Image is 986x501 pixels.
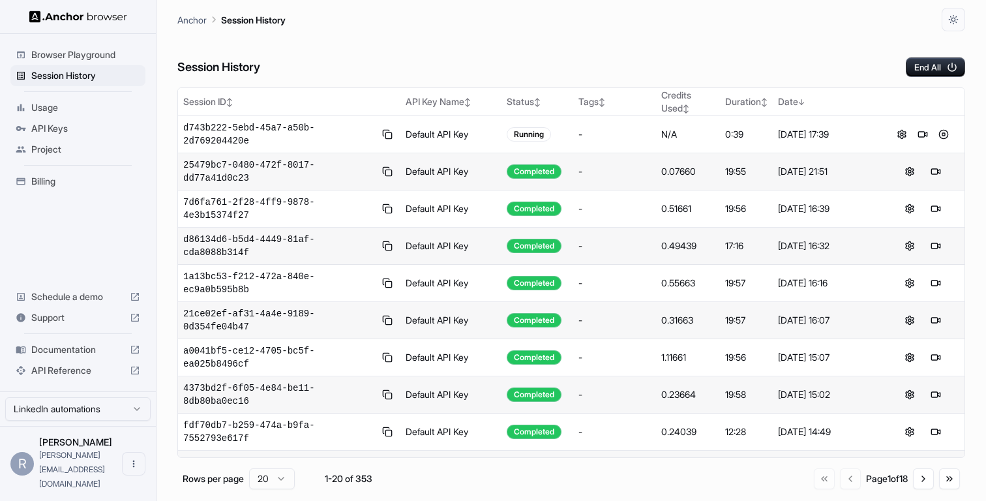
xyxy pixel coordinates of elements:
div: Session ID [183,95,395,108]
div: Documentation [10,339,145,360]
span: fdf70db7-b259-474a-b9fa-7552793e617f [183,419,375,445]
span: Browser Playground [31,48,140,61]
img: Anchor Logo [29,10,127,23]
div: Completed [507,387,561,402]
td: Default API Key [400,302,502,339]
span: API Keys [31,122,140,135]
div: API Keys [10,118,145,139]
span: 21ce02ef-af31-4a4e-9189-0d354fe04b47 [183,307,375,333]
span: 4373bd2f-6f05-4e84-be11-8db80ba0ec16 [183,382,375,408]
div: Running [507,127,551,142]
p: Session History [221,13,286,27]
span: Ron Reiter [39,436,112,448]
div: Completed [507,164,561,179]
div: 0:39 [725,128,768,141]
div: 19:56 [725,202,768,215]
div: R [10,452,34,476]
span: ↕ [599,97,605,107]
div: 12:28 [725,425,768,438]
div: Completed [507,425,561,439]
div: Credits Used [661,89,715,115]
div: - [578,165,651,178]
div: Tags [578,95,651,108]
div: - [578,388,651,401]
span: 30c113d2-bd91-4cfb-99d0-4e18c72baea8 [183,456,375,482]
span: Usage [31,101,140,114]
span: ron@sentra.io [39,450,105,489]
div: - [578,239,651,252]
td: Default API Key [400,339,502,376]
div: Usage [10,97,145,118]
span: d86134d6-b5d4-4449-81af-cda8088b314f [183,233,375,259]
span: ↕ [226,97,233,107]
div: API Reference [10,360,145,381]
div: 0.49439 [661,239,715,252]
div: 1-20 of 353 [316,472,381,485]
span: ↕ [761,97,768,107]
button: End All [906,57,965,77]
div: [DATE] 15:02 [778,388,875,401]
div: [DATE] 16:39 [778,202,875,215]
span: d743b222-5ebd-45a7-a50b-2d769204420e [183,121,375,147]
span: API Reference [31,364,125,377]
div: Project [10,139,145,160]
td: Default API Key [400,228,502,265]
span: a0041bf5-ce12-4705-bc5f-ea025b8496cf [183,344,375,371]
span: 25479bc7-0480-472f-8017-dd77a41d0c23 [183,159,375,185]
span: Session History [31,69,140,82]
div: [DATE] 21:51 [778,165,875,178]
span: 1a13bc53-f212-472a-840e-ec9a0b595b8b [183,270,375,296]
span: Documentation [31,343,125,356]
div: - [578,277,651,290]
td: Default API Key [400,376,502,414]
td: Default API Key [400,153,502,190]
div: Duration [725,95,768,108]
div: 19:57 [725,277,768,290]
div: 0.31663 [661,314,715,327]
span: ↕ [683,104,689,114]
span: ↕ [534,97,541,107]
div: - [578,202,651,215]
div: Completed [507,239,561,253]
div: Support [10,307,145,328]
div: Session History [10,65,145,86]
div: - [578,351,651,364]
nav: breadcrumb [177,12,286,27]
div: Date [778,95,875,108]
span: ↓ [798,97,805,107]
div: 1.11661 [661,351,715,364]
div: [DATE] 15:07 [778,351,875,364]
td: Default API Key [400,414,502,451]
div: Completed [507,313,561,327]
div: 19:58 [725,388,768,401]
span: Schedule a demo [31,290,125,303]
td: Default API Key [400,265,502,302]
div: Status [507,95,568,108]
div: - [578,314,651,327]
div: Browser Playground [10,44,145,65]
p: Anchor [177,13,207,27]
span: Billing [31,175,140,188]
div: 0.51661 [661,202,715,215]
span: ↕ [464,97,471,107]
div: [DATE] 17:39 [778,128,875,141]
div: 17:16 [725,239,768,252]
div: Completed [507,276,561,290]
div: 19:57 [725,314,768,327]
div: 0.24039 [661,425,715,438]
div: 0.23664 [661,388,715,401]
div: 0.07660 [661,165,715,178]
div: Completed [507,350,561,365]
p: Rows per page [183,472,244,485]
div: Completed [507,202,561,216]
span: Project [31,143,140,156]
div: 0.55663 [661,277,715,290]
div: 19:56 [725,351,768,364]
div: Page 1 of 18 [866,472,908,485]
div: API Key Name [406,95,497,108]
div: Billing [10,171,145,192]
h6: Session History [177,58,260,77]
td: Default API Key [400,451,502,488]
div: - [578,128,651,141]
td: Default API Key [400,190,502,228]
